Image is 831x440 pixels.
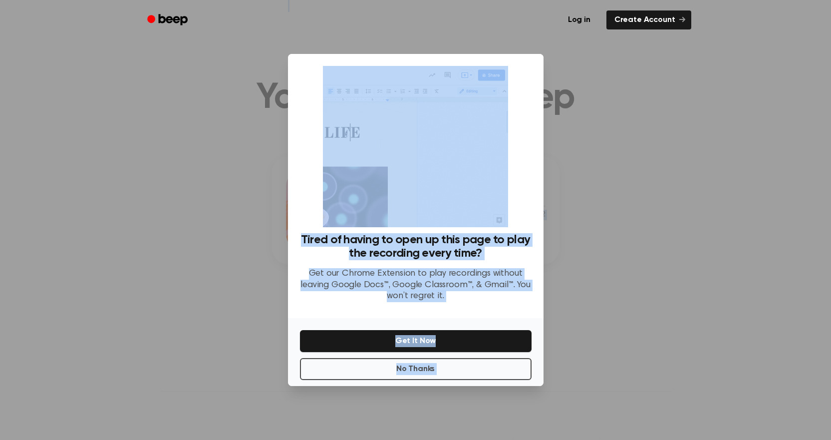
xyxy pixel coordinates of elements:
h3: Tired of having to open up this page to play the recording every time? [300,233,532,260]
a: Create Account [606,10,691,29]
p: Get our Chrome Extension to play recordings without leaving Google Docs™, Google Classroom™, & Gm... [300,268,532,302]
a: Beep [140,10,197,30]
img: Beep extension in action [323,66,508,227]
a: Log in [558,8,600,31]
button: No Thanks [300,358,532,380]
button: Get It Now [300,330,532,352]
